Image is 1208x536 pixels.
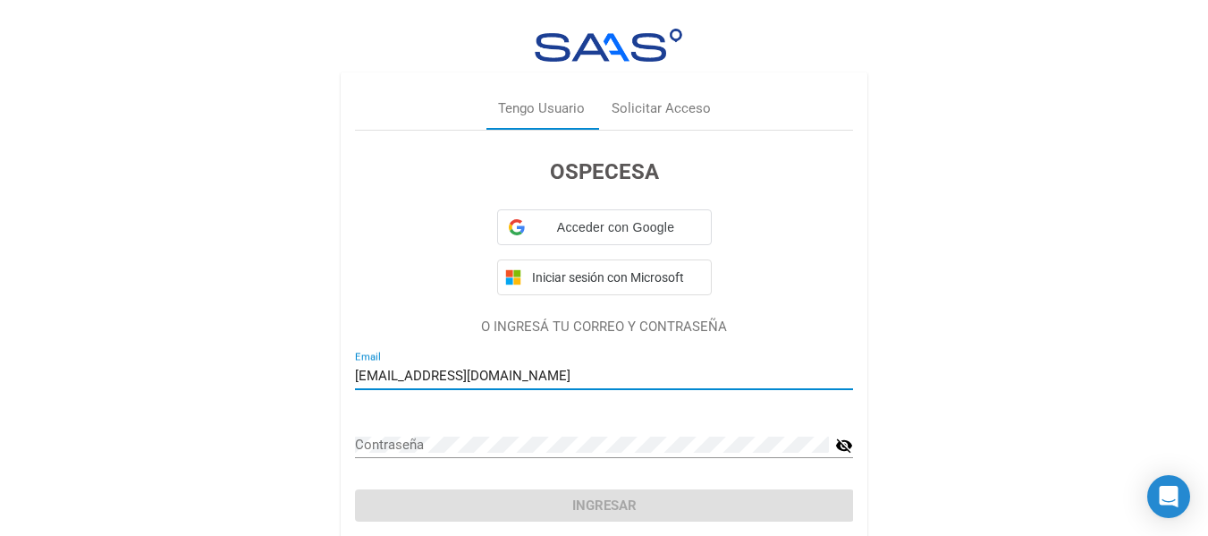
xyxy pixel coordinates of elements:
button: Iniciar sesión con Microsoft [497,259,712,295]
div: Open Intercom Messenger [1147,475,1190,518]
div: Acceder con Google [497,209,712,245]
button: Ingresar [355,489,853,522]
h3: OSPECESA [355,156,853,188]
span: Ingresar [572,498,637,514]
div: Solicitar Acceso [612,98,711,119]
div: Tengo Usuario [498,98,585,119]
mat-icon: visibility_off [835,435,853,456]
span: Acceder con Google [532,218,700,237]
span: Iniciar sesión con Microsoft [528,270,704,285]
p: O INGRESÁ TU CORREO Y CONTRASEÑA [355,317,853,337]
